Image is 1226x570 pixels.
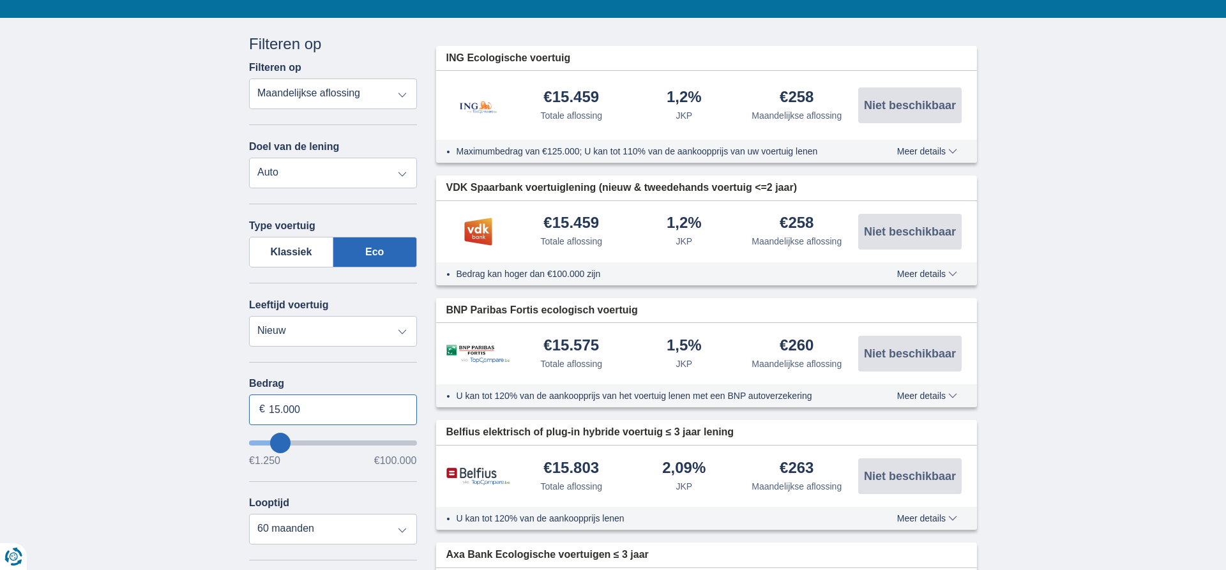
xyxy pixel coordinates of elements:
div: Totale aflossing [540,235,602,248]
span: € [259,402,265,417]
div: Totale aflossing [540,357,602,370]
span: Meer details [897,269,957,278]
span: Niet beschikbaar [864,226,956,237]
div: JKP [676,357,692,370]
label: Type voertuig [249,220,315,232]
div: Maandelijkse aflossing [752,357,842,370]
button: Niet beschikbaar [858,458,962,494]
div: Maandelijkse aflossing [752,235,842,248]
div: €260 [780,338,814,355]
label: Klassiek [249,237,333,267]
label: Bedrag [249,378,417,389]
div: JKP [676,480,692,493]
label: Looptijd [249,497,289,509]
span: Meer details [897,147,957,156]
span: Meer details [897,391,957,400]
div: €15.803 [543,460,599,477]
div: 2,09% [662,460,706,477]
div: €15.459 [543,215,599,232]
label: Eco [333,237,417,267]
div: Totale aflossing [540,109,602,122]
button: Niet beschikbaar [858,336,962,371]
div: €258 [780,89,814,107]
div: Filteren op [249,33,417,55]
span: Niet beschikbaar [864,470,956,482]
li: Maximumbedrag van €125.000; U kan tot 110% van de aankoopprijs van uw voertuig lenen [457,145,851,158]
div: €258 [780,215,814,232]
img: product.pl.alt VDK bank [446,216,510,248]
span: BNP Paribas Fortis ecologisch voertuig [446,303,638,318]
div: €15.575 [543,338,599,355]
span: €1.250 [249,456,280,466]
button: Meer details [888,513,967,523]
div: 1,2% [667,89,702,107]
label: Doel van de lening [249,141,339,153]
div: 1,5% [667,338,702,355]
img: product.pl.alt ING [446,84,510,126]
button: Meer details [888,146,967,156]
span: Axa Bank Ecologische voertuigen ≤ 3 jaar [446,548,649,562]
div: JKP [676,109,692,122]
img: product.pl.alt BNP Paribas Fortis [446,345,510,363]
div: €263 [780,460,814,477]
div: 1,2% [667,215,702,232]
div: €15.459 [543,89,599,107]
span: Niet beschikbaar [864,100,956,111]
input: wantToBorrow [249,440,417,446]
li: U kan tot 120% van de aankoopprijs van het voertuig lenen met een BNP autoverzekering [457,389,851,402]
span: VDK Spaarbank voertuiglening (nieuw & tweedehands voertuig <=2 jaar) [446,181,797,195]
button: Niet beschikbaar [858,87,962,123]
button: Meer details [888,391,967,401]
label: Filteren op [249,62,301,73]
span: Belfius elektrisch of plug-in hybride voertuig ≤ 3 jaar lening [446,425,734,440]
li: Bedrag kan hoger dan €100.000 zijn [457,267,851,280]
span: Niet beschikbaar [864,348,956,359]
button: Meer details [888,269,967,279]
span: €100.000 [374,456,417,466]
li: U kan tot 120% van de aankoopprijs lenen [457,512,851,525]
label: Leeftijd voertuig [249,299,328,311]
div: Totale aflossing [540,480,602,493]
span: ING Ecologische voertuig [446,51,571,66]
button: Niet beschikbaar [858,214,962,250]
div: Maandelijkse aflossing [752,109,842,122]
img: product.pl.alt Belfius [446,467,510,486]
span: Meer details [897,514,957,523]
div: JKP [676,235,692,248]
div: Maandelijkse aflossing [752,480,842,493]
